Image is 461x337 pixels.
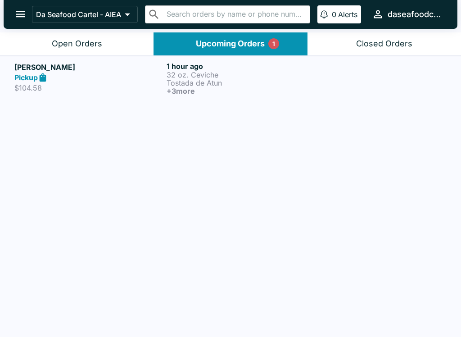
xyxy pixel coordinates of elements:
[356,39,412,49] div: Closed Orders
[167,87,315,95] h6: + 3 more
[14,83,163,92] p: $104.58
[9,3,32,26] button: open drawer
[32,6,138,23] button: Da Seafood Cartel - AIEA
[52,39,102,49] div: Open Orders
[196,39,265,49] div: Upcoming Orders
[272,39,275,48] p: 1
[167,79,315,87] p: Tostada de Atun
[332,10,336,19] p: 0
[368,5,447,24] button: daseafoodcartel
[14,73,38,82] strong: Pickup
[14,62,163,73] h5: [PERSON_NAME]
[167,71,315,79] p: 32 oz. Ceviche
[388,9,443,20] div: daseafoodcartel
[36,10,121,19] p: Da Seafood Cartel - AIEA
[338,10,357,19] p: Alerts
[164,8,306,21] input: Search orders by name or phone number
[167,62,315,71] h6: 1 hour ago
